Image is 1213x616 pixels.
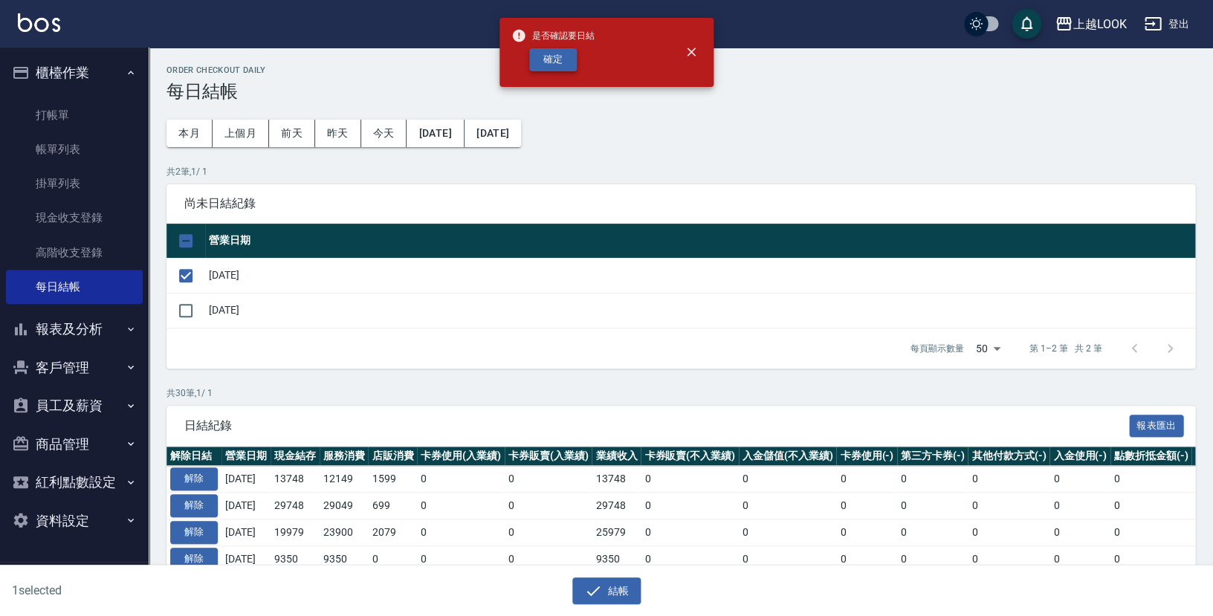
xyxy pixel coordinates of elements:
button: [DATE] [465,120,521,147]
td: 9350 [592,545,641,572]
th: 卡券使用(-) [836,447,897,466]
button: 紅利點數設定 [6,463,143,502]
td: 0 [739,466,837,493]
span: 日結紀錄 [184,418,1129,433]
td: [DATE] [221,519,271,545]
td: 0 [1049,466,1110,493]
button: 本月 [166,120,213,147]
td: 0 [968,545,1049,572]
td: 0 [417,466,505,493]
td: 0 [641,545,739,572]
td: 0 [1049,519,1110,545]
td: 0 [1049,545,1110,572]
td: 0 [1049,493,1110,519]
td: 0 [739,519,837,545]
h6: 1 selected [12,581,300,600]
td: 0 [1110,493,1192,519]
a: 現金收支登錄 [6,201,143,235]
button: 登出 [1138,10,1195,38]
td: 0 [505,493,592,519]
h2: Order checkout daily [166,65,1195,75]
button: 解除 [170,521,218,544]
button: [DATE] [407,120,464,147]
td: [DATE] [221,466,271,493]
td: 9350 [320,545,369,572]
td: 0 [968,466,1049,493]
th: 營業日期 [205,224,1195,259]
button: 商品管理 [6,425,143,464]
p: 共 30 筆, 1 / 1 [166,386,1195,400]
th: 點數折抵金額(-) [1110,447,1192,466]
button: 資料設定 [6,502,143,540]
button: 客戶管理 [6,348,143,387]
th: 卡券使用(入業績) [417,447,505,466]
th: 服務消費 [320,447,369,466]
td: 29748 [592,493,641,519]
td: 13748 [271,466,320,493]
a: 打帳單 [6,98,143,132]
td: 0 [836,545,897,572]
th: 其他付款方式(-) [968,447,1049,466]
img: Logo [18,13,60,32]
td: 0 [836,466,897,493]
td: 0 [417,519,505,545]
p: 每頁顯示數量 [910,342,964,355]
button: 今天 [361,120,407,147]
a: 掛單列表 [6,166,143,201]
button: 櫃檯作業 [6,54,143,92]
span: 尚未日結紀錄 [184,196,1177,211]
a: 報表匯出 [1129,418,1184,432]
td: 699 [368,493,417,519]
td: 1599 [368,466,417,493]
th: 現金結存 [271,447,320,466]
td: 0 [739,545,837,572]
td: 0 [641,493,739,519]
td: 0 [968,493,1049,519]
td: 0 [1110,545,1192,572]
td: 0 [1110,466,1192,493]
td: 0 [641,519,739,545]
td: 0 [505,466,592,493]
td: 2079 [368,519,417,545]
td: 23900 [320,519,369,545]
td: 0 [836,519,897,545]
button: save [1012,9,1041,39]
td: 0 [368,545,417,572]
th: 卡券販賣(不入業績) [641,447,739,466]
td: 0 [505,519,592,545]
button: 前天 [269,120,315,147]
button: 解除 [170,467,218,490]
td: [DATE] [205,293,1195,328]
td: 0 [417,493,505,519]
p: 共 2 筆, 1 / 1 [166,165,1195,178]
div: 上越LOOK [1073,15,1126,33]
th: 入金儲值(不入業績) [739,447,837,466]
td: 19979 [271,519,320,545]
p: 第 1–2 筆 共 2 筆 [1029,342,1102,355]
th: 營業日期 [221,447,271,466]
td: 0 [739,493,837,519]
button: 上個月 [213,120,269,147]
td: 0 [1110,519,1192,545]
td: 13748 [592,466,641,493]
button: 報表及分析 [6,310,143,348]
td: 0 [897,493,968,519]
th: 卡券販賣(入業績) [505,447,592,466]
th: 第三方卡券(-) [897,447,968,466]
th: 業績收入 [592,447,641,466]
td: 0 [897,466,968,493]
td: 0 [505,545,592,572]
button: 員工及薪資 [6,386,143,425]
button: 確定 [529,48,577,71]
th: 解除日結 [166,447,221,466]
td: 9350 [271,545,320,572]
td: 0 [836,493,897,519]
div: 50 [970,328,1006,369]
td: 0 [897,519,968,545]
button: close [675,36,708,68]
td: 0 [897,545,968,572]
button: 報表匯出 [1129,415,1184,438]
a: 每日結帳 [6,270,143,304]
span: 是否確認要日結 [511,28,595,43]
a: 高階收支登錄 [6,236,143,270]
